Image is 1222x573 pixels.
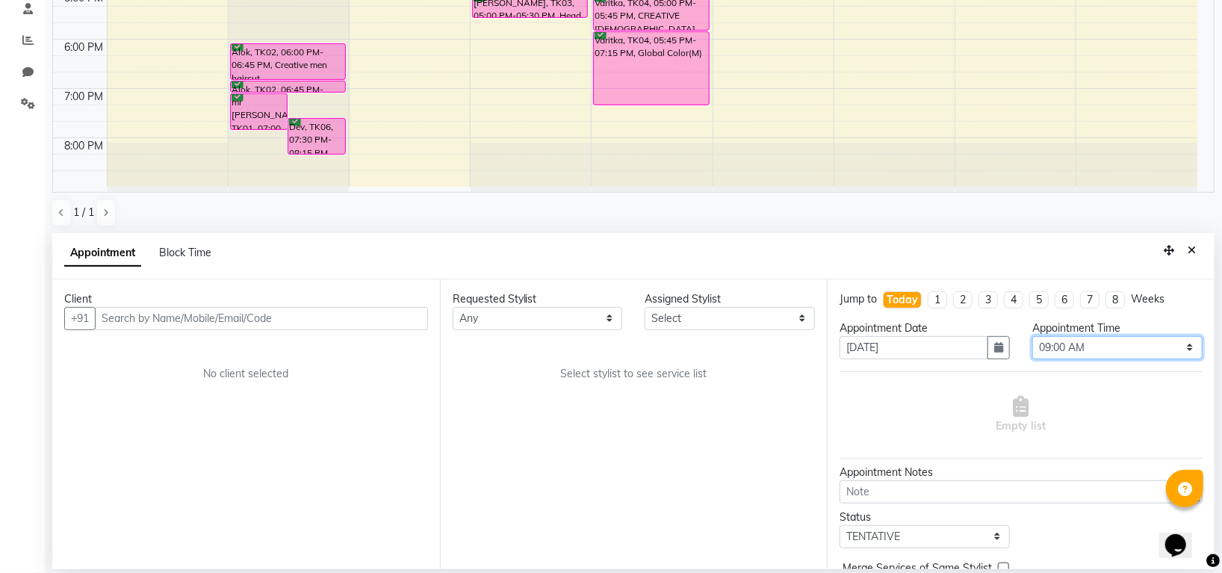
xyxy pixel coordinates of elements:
[95,307,428,330] input: Search by Name/Mobile/Email/Code
[928,291,947,309] li: 1
[231,81,345,92] div: Alok, TK02, 06:45 PM-07:00 PM, [PERSON_NAME] desigh(craft)
[1032,320,1203,336] div: Appointment Time
[73,205,94,220] span: 1 / 1
[840,465,1203,480] div: Appointment Notes
[840,320,1010,336] div: Appointment Date
[100,366,392,382] div: No client selected
[645,291,815,307] div: Assigned Stylist
[1131,291,1164,307] div: Weeks
[1004,291,1023,309] li: 4
[62,40,107,55] div: 6:00 PM
[594,32,708,105] div: Varitka, TK04, 05:45 PM-07:15 PM, Global Color(M)
[1105,291,1125,309] li: 8
[159,246,211,259] span: Block Time
[62,138,107,154] div: 8:00 PM
[1159,513,1207,558] iframe: chat widget
[840,291,877,307] div: Jump to
[64,240,141,267] span: Appointment
[231,94,288,129] div: mr [PERSON_NAME], TK01, 07:00 PM-07:45 PM, Creative men haircut
[560,366,707,382] span: Select stylist to see service list
[62,89,107,105] div: 7:00 PM
[978,291,998,309] li: 3
[231,44,345,79] div: Alok, TK02, 06:00 PM-06:45 PM, Creative men haircut
[64,291,428,307] div: Client
[288,119,345,154] div: Dev, TK06, 07:30 PM-08:15 PM, Creative men haircut
[453,291,623,307] div: Requested Stylist
[996,396,1046,434] span: Empty list
[840,509,1010,525] div: Status
[1181,239,1203,262] button: Close
[64,307,96,330] button: +91
[953,291,973,309] li: 2
[1055,291,1074,309] li: 6
[1029,291,1049,309] li: 5
[1080,291,1100,309] li: 7
[887,292,918,308] div: Today
[840,336,988,359] input: yyyy-mm-dd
